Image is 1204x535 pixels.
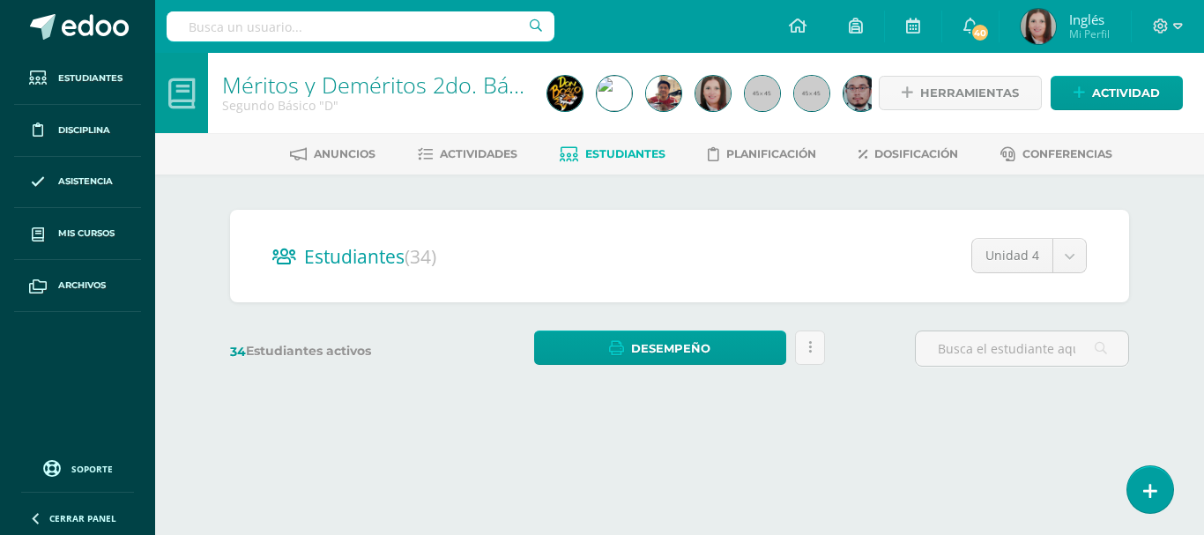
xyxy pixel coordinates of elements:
a: Actividad [1051,76,1183,110]
input: Busca el estudiante aquí... [916,331,1128,366]
a: Unidad 4 [972,239,1086,272]
span: Estudiantes [585,147,665,160]
a: Mis cursos [14,208,141,260]
img: 45x45 [794,76,829,111]
span: 34 [230,344,246,360]
div: Segundo Básico 'D' [222,97,526,114]
span: Cerrar panel [49,512,116,524]
span: Soporte [71,463,113,475]
a: Conferencias [1000,140,1112,168]
span: Unidad 4 [985,239,1039,272]
a: Estudiantes [560,140,665,168]
a: Actividades [418,140,517,168]
span: Disciplina [58,123,110,137]
span: 40 [970,23,990,42]
img: e03ec1ec303510e8e6f60bf4728ca3bf.png [695,76,731,111]
span: Mis cursos [58,227,115,241]
img: 529e95d8c70de02c88ecaef2f0471237.png [597,76,632,111]
img: e848a06d305063da6e408c2e705eb510.png [547,76,583,111]
a: Archivos [14,260,141,312]
a: Soporte [21,456,134,479]
img: 45x45 [745,76,780,111]
span: Herramientas [920,77,1019,109]
span: Planificación [726,147,816,160]
span: Anuncios [314,147,375,160]
input: Busca un usuario... [167,11,554,41]
a: Disciplina [14,105,141,157]
span: (34) [405,244,436,269]
img: bfd5407fb0f443f67a8cea95c6a37b99.png [646,76,681,111]
span: Conferencias [1022,147,1112,160]
span: Estudiantes [304,244,436,269]
span: Archivos [58,279,106,293]
a: Anuncios [290,140,375,168]
img: e03ec1ec303510e8e6f60bf4728ca3bf.png [1021,9,1056,44]
a: Estudiantes [14,53,141,105]
span: Estudiantes [58,71,123,85]
span: Dosificación [874,147,958,160]
a: Planificación [708,140,816,168]
a: Herramientas [879,76,1042,110]
a: Méritos y Deméritos 2do. Básico "D" [222,70,586,100]
span: Mi Perfil [1069,26,1110,41]
img: c79a8ee83a32926c67f9bb364e6b58c4.png [844,76,879,111]
span: Actividad [1092,77,1160,109]
h1: Méritos y Deméritos 2do. Básico "D" [222,72,526,97]
a: Asistencia [14,157,141,209]
a: Dosificación [858,140,958,168]
span: Inglés [1069,11,1110,28]
span: Desempeño [631,332,710,365]
label: Estudiantes activos [230,343,444,360]
span: Actividades [440,147,517,160]
a: Desempeño [534,331,785,365]
span: Asistencia [58,175,113,189]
